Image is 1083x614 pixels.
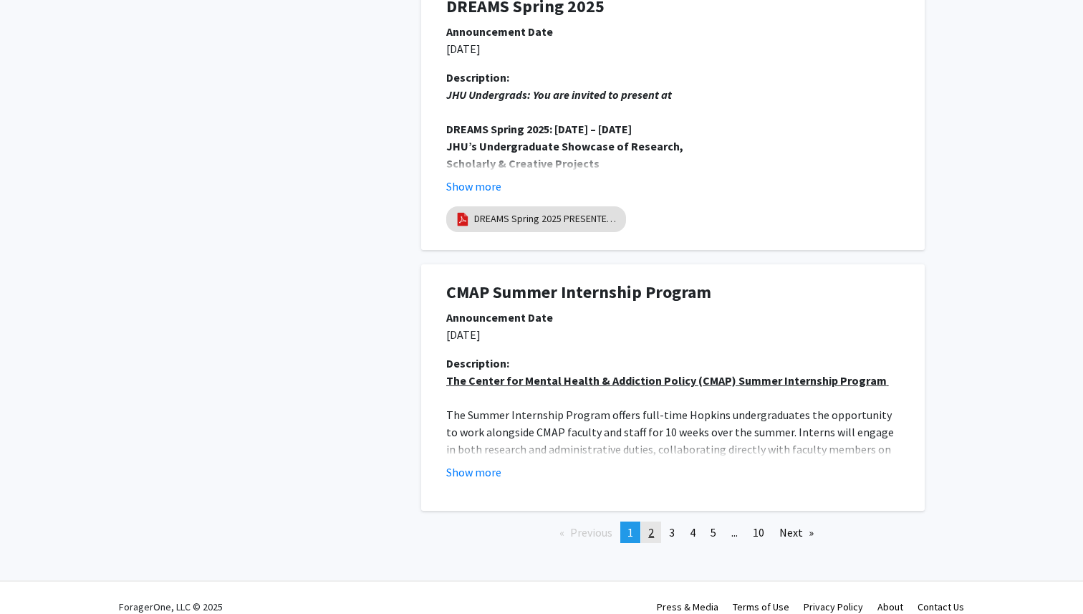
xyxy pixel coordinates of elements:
div: Announcement Date [446,23,900,40]
em: JHU Undergrads: You are invited to present at [446,87,672,102]
span: 1 [627,525,633,539]
strong: Scholarly & Creative Projects [446,156,600,171]
h1: CMAP Summer Internship Program [446,282,900,303]
button: Show more [446,178,501,195]
div: Description: [446,355,900,372]
p: [DATE] [446,40,900,57]
p: The Summer Internship Program offers full-time Hopkins undergraduates the opportunity to work alo... [446,406,900,475]
a: DREAMS Spring 2025 PRESENTER Registration [474,211,617,226]
a: Terms of Use [733,600,789,613]
u: The Center for Mental Health & Addiction Policy (CMAP) Summer Internship Program [446,373,887,388]
a: Press & Media [657,600,718,613]
p: [DATE] [446,326,900,343]
span: 4 [690,525,695,539]
span: 2 [648,525,654,539]
a: Next page [772,522,821,543]
span: 3 [669,525,675,539]
iframe: Chat [11,550,61,603]
img: pdf_icon.png [455,211,471,227]
div: Announcement Date [446,309,900,326]
div: Description: [446,69,900,86]
span: Previous [570,525,612,539]
span: 10 [753,525,764,539]
a: About [877,600,903,613]
a: Privacy Policy [804,600,863,613]
button: Show more [446,464,501,481]
span: 5 [711,525,716,539]
ul: Pagination [421,522,925,543]
span: ... [731,525,738,539]
a: Contact Us [918,600,964,613]
strong: DREAMS Spring 2025: [DATE] – [DATE] [446,122,632,136]
strong: JHU’s Undergraduate Showcase of Research, [446,139,683,153]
